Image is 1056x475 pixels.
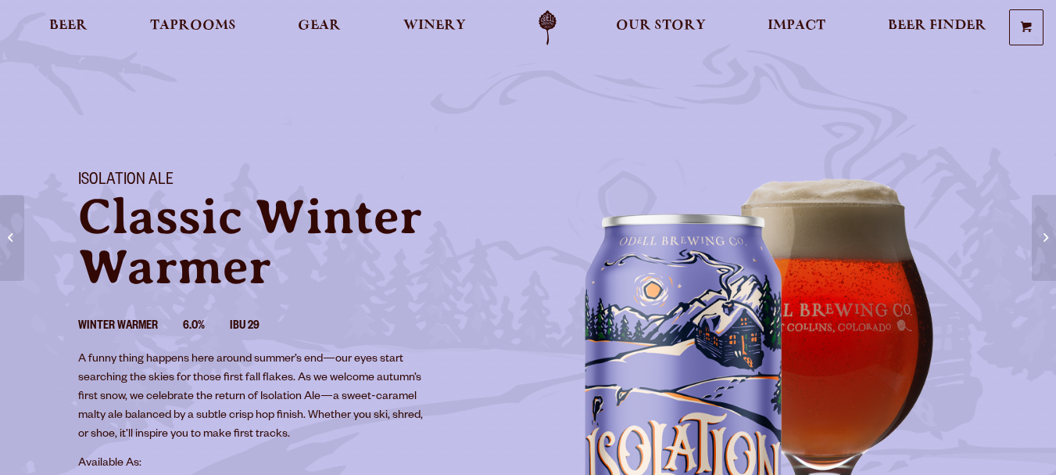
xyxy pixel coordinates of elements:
[39,10,98,45] a: Beer
[183,317,230,337] li: 6.0%
[78,317,183,337] li: Winter Warmer
[230,317,285,337] li: IBU 29
[150,20,236,32] span: Taprooms
[888,20,986,32] span: Beer Finder
[78,455,510,473] p: Available As:
[606,10,716,45] a: Our Story
[78,171,510,192] h1: Isolation Ale
[757,10,836,45] a: Impact
[140,10,246,45] a: Taprooms
[393,10,476,45] a: Winery
[518,10,577,45] a: Odell Home
[403,20,466,32] span: Winery
[49,20,88,32] span: Beer
[298,20,341,32] span: Gear
[78,192,510,292] p: Classic Winter Warmer
[288,10,351,45] a: Gear
[616,20,706,32] span: Our Story
[768,20,825,32] span: Impact
[878,10,997,45] a: Beer Finder
[78,351,424,444] p: A funny thing happens here around summer’s end—our eyes start searching the skies for those first...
